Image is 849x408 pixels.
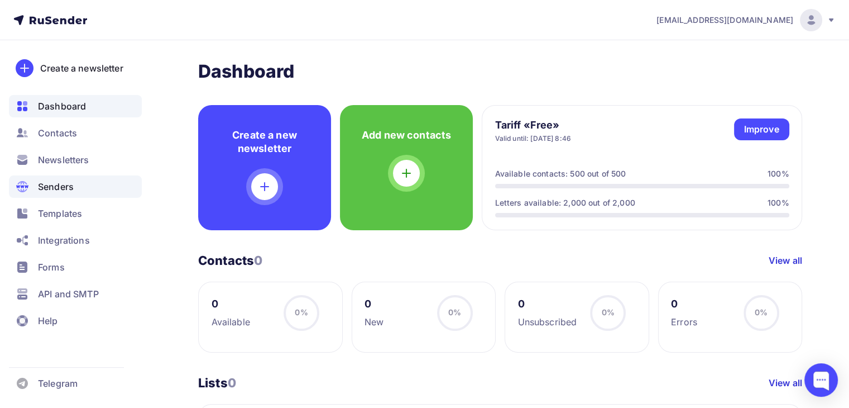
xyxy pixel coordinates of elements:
[448,307,461,317] font: 0%
[212,316,250,328] font: Available
[38,181,74,192] font: Senders
[9,202,142,225] a: Templates
[38,377,78,390] span: Telegram
[769,254,802,267] a: View all
[9,149,142,171] a: Newsletters
[769,377,802,388] font: View all
[9,175,142,198] a: Senders
[769,255,802,266] font: View all
[295,307,308,317] span: 0%
[38,262,65,273] font: Forms
[518,298,525,310] font: 0
[671,316,697,328] font: Errors
[601,307,614,317] font: 0%
[38,154,89,165] font: Newsletters
[364,316,383,328] font: New
[364,298,371,310] font: 0
[656,9,836,31] a: [EMAIL_ADDRESS][DOMAIN_NAME]
[768,198,789,207] font: 100%
[769,376,802,390] a: View all
[198,376,228,390] font: Lists
[212,297,250,311] div: 0
[768,168,789,179] div: 100%
[38,208,82,219] font: Templates
[744,124,779,135] font: Improve
[656,15,793,26] span: [EMAIL_ADDRESS][DOMAIN_NAME]
[254,253,262,268] font: 0
[38,288,99,300] font: API and SMTP
[495,169,626,178] font: Available contacts: 500 out of 500
[40,63,123,74] font: Create a newsletter
[495,134,571,143] font: Valid until: [DATE] 8:46
[232,129,297,154] font: Create a new newsletter
[198,60,294,82] font: Dashboard
[228,376,236,390] font: 0
[495,119,560,131] font: Tariff «Free»
[38,315,58,326] font: Help
[38,127,77,139] font: Contacts
[198,253,254,268] font: Contacts
[755,307,768,317] font: 0%
[9,122,142,144] a: Contacts
[9,256,142,278] a: Forms
[495,198,635,207] font: Letters available: 2,000 out of 2,000
[518,316,577,328] font: Unsubscribed
[671,298,678,310] font: 0
[362,129,451,141] font: Add new contacts
[38,101,86,112] font: Dashboard
[9,95,142,117] a: Dashboard
[38,235,90,246] font: Integrations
